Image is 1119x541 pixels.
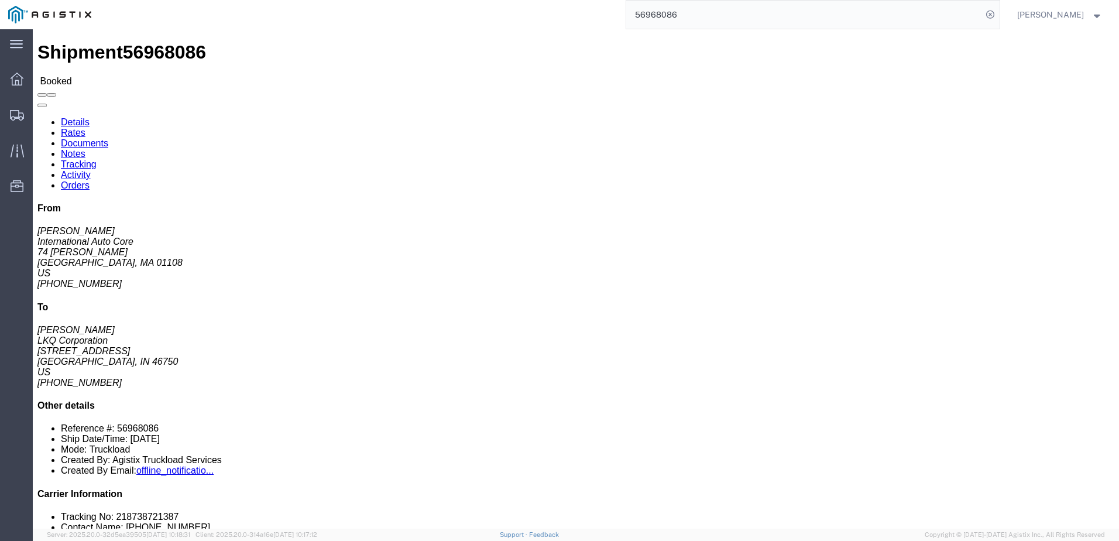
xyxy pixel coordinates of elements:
[195,531,317,538] span: Client: 2025.20.0-314a16e
[500,531,529,538] a: Support
[33,29,1119,529] iframe: FS Legacy Container
[273,531,317,538] span: [DATE] 10:17:12
[47,531,190,538] span: Server: 2025.20.0-32d5ea39505
[626,1,982,29] input: Search for shipment number, reference number
[1017,8,1103,22] button: [PERSON_NAME]
[925,530,1105,540] span: Copyright © [DATE]-[DATE] Agistix Inc., All Rights Reserved
[146,531,190,538] span: [DATE] 10:18:31
[529,531,559,538] a: Feedback
[8,6,91,23] img: logo
[1017,8,1084,21] span: Nathan Seeley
